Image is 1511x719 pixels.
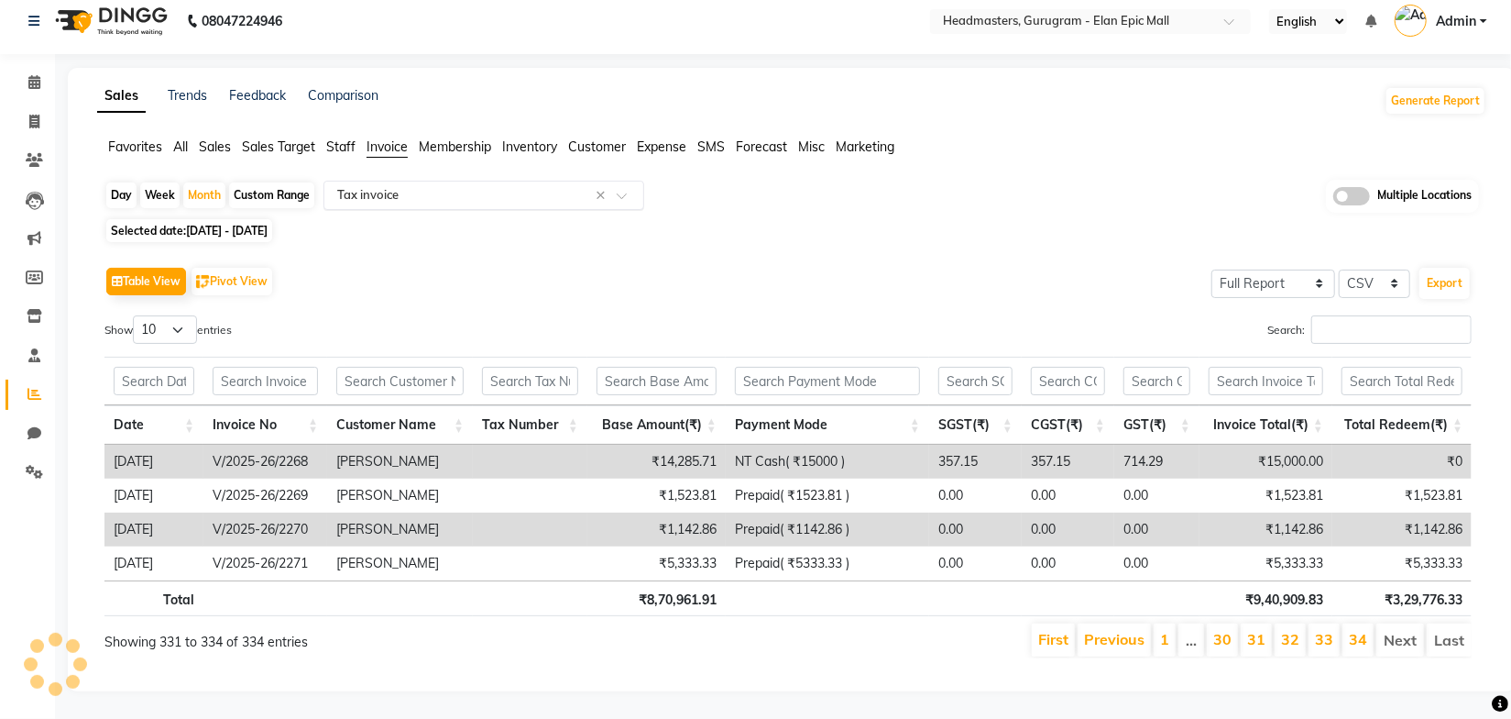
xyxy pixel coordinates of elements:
[1199,547,1332,581] td: ₹5,333.33
[726,445,929,479] td: NT Cash( ₹15000 )
[133,315,197,344] select: Showentries
[1022,513,1114,547] td: 0.00
[929,547,1022,581] td: 0.00
[1084,630,1144,648] a: Previous
[1332,581,1472,616] th: ₹3,29,776.33
[1022,547,1114,581] td: 0.00
[168,87,207,104] a: Trends
[203,479,327,513] td: V/2025-26/2269
[327,547,473,581] td: [PERSON_NAME]
[203,405,327,445] th: Invoice No: activate to sort column ascending
[186,224,268,238] span: [DATE] - [DATE]
[1341,367,1462,395] input: Search Total Redeem(₹)
[327,513,473,547] td: [PERSON_NAME]
[326,138,356,155] span: Staff
[587,581,726,616] th: ₹8,70,961.91
[104,445,203,479] td: [DATE]
[1311,315,1472,344] input: Search:
[104,405,203,445] th: Date: activate to sort column ascending
[106,219,272,242] span: Selected date:
[1199,479,1332,513] td: ₹1,523.81
[697,138,725,155] span: SMS
[1123,367,1190,395] input: Search GST(₹)
[1395,5,1427,37] img: Admin
[104,622,658,652] div: Showing 331 to 334 of 334 entries
[1114,547,1199,581] td: 0.00
[798,138,825,155] span: Misc
[242,138,315,155] span: Sales Target
[1377,187,1472,205] span: Multiple Locations
[502,138,557,155] span: Inventory
[199,138,231,155] span: Sales
[587,405,726,445] th: Base Amount(₹): activate to sort column ascending
[203,445,327,479] td: V/2025-26/2268
[1199,513,1332,547] td: ₹1,142.86
[327,405,473,445] th: Customer Name: activate to sort column ascending
[203,513,327,547] td: V/2025-26/2270
[1332,547,1472,581] td: ₹5,333.33
[1038,630,1068,648] a: First
[1114,445,1199,479] td: 714.29
[482,367,578,395] input: Search Tax Number
[173,138,188,155] span: All
[229,87,286,104] a: Feedback
[367,138,408,155] span: Invoice
[587,513,726,547] td: ₹1,142.86
[183,183,225,208] div: Month
[1199,405,1332,445] th: Invoice Total(₹): activate to sort column ascending
[229,183,314,208] div: Custom Range
[929,479,1022,513] td: 0.00
[1022,479,1114,513] td: 0.00
[104,547,203,581] td: [DATE]
[1114,479,1199,513] td: 0.00
[213,367,318,395] input: Search Invoice No
[1031,367,1105,395] input: Search CGST(₹)
[1332,405,1472,445] th: Total Redeem(₹): activate to sort column ascending
[726,513,929,547] td: Prepaid( ₹1142.86 )
[1022,405,1114,445] th: CGST(₹): activate to sort column ascending
[1199,445,1332,479] td: ₹15,000.00
[336,367,464,395] input: Search Customer Name
[327,445,473,479] td: [PERSON_NAME]
[587,445,726,479] td: ₹14,285.71
[587,547,726,581] td: ₹5,333.33
[597,367,717,395] input: Search Base Amount(₹)
[1247,630,1265,648] a: 31
[327,479,473,513] td: [PERSON_NAME]
[1436,12,1476,31] span: Admin
[473,405,587,445] th: Tax Number: activate to sort column ascending
[1332,513,1472,547] td: ₹1,142.86
[836,138,894,155] span: Marketing
[587,479,726,513] td: ₹1,523.81
[736,138,787,155] span: Forecast
[1199,581,1332,616] th: ₹9,40,909.83
[726,405,929,445] th: Payment Mode: activate to sort column ascending
[97,80,146,113] a: Sales
[1315,630,1333,648] a: 33
[192,268,272,295] button: Pivot View
[1332,445,1472,479] td: ₹0
[196,275,210,289] img: pivot.png
[929,513,1022,547] td: 0.00
[1332,479,1472,513] td: ₹1,523.81
[1160,630,1169,648] a: 1
[929,445,1022,479] td: 357.15
[308,87,378,104] a: Comparison
[104,315,232,344] label: Show entries
[1114,405,1199,445] th: GST(₹): activate to sort column ascending
[108,138,162,155] span: Favorites
[1419,268,1470,299] button: Export
[104,479,203,513] td: [DATE]
[1267,315,1472,344] label: Search:
[1022,445,1114,479] td: 357.15
[114,367,194,395] input: Search Date
[726,547,929,581] td: Prepaid( ₹5333.33 )
[735,367,920,395] input: Search Payment Mode
[203,547,327,581] td: V/2025-26/2271
[104,581,203,616] th: Total
[1349,630,1367,648] a: 34
[938,367,1013,395] input: Search SGST(₹)
[596,186,611,205] span: Clear all
[106,183,137,208] div: Day
[1213,630,1232,648] a: 30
